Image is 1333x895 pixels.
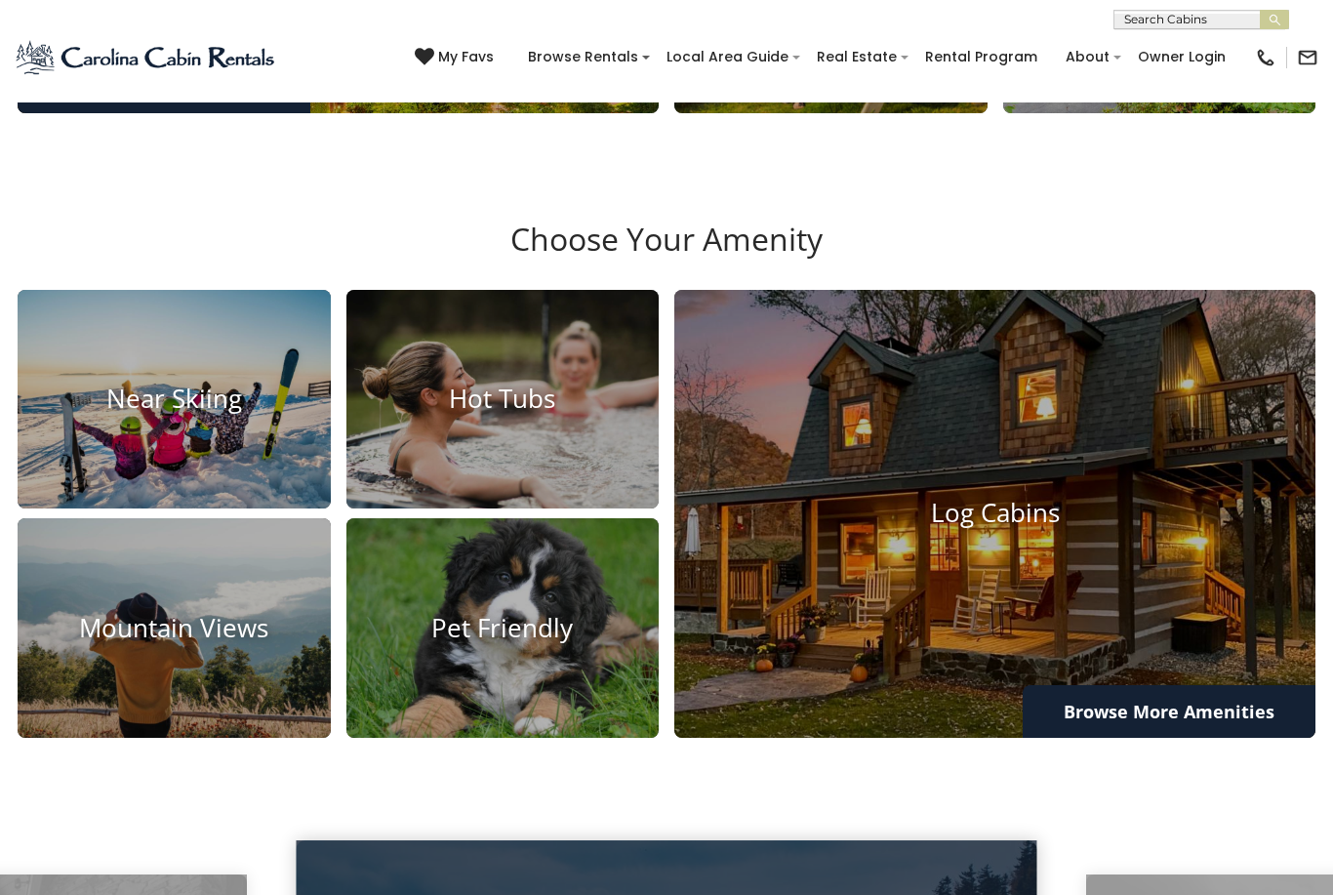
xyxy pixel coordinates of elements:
[518,42,648,72] a: Browse Rentals
[15,38,278,77] img: Blue-2.png
[18,518,331,738] a: Mountain Views
[1056,42,1119,72] a: About
[18,613,331,643] h4: Mountain Views
[915,42,1047,72] a: Rental Program
[18,290,331,509] a: Near Skiing
[346,518,660,738] a: Pet Friendly
[1128,42,1235,72] a: Owner Login
[674,290,1315,739] a: Log Cabins
[15,221,1318,289] h3: Choose Your Amenity
[346,384,660,414] h4: Hot Tubs
[346,613,660,643] h4: Pet Friendly
[1023,685,1315,738] a: Browse More Amenities
[18,384,331,414] h4: Near Skiing
[657,42,798,72] a: Local Area Guide
[346,290,660,509] a: Hot Tubs
[1297,47,1318,68] img: mail-regular-black.png
[438,47,494,67] span: My Favs
[807,42,907,72] a: Real Estate
[1255,47,1276,68] img: phone-regular-black.png
[674,499,1315,529] h4: Log Cabins
[415,47,499,68] a: My Favs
